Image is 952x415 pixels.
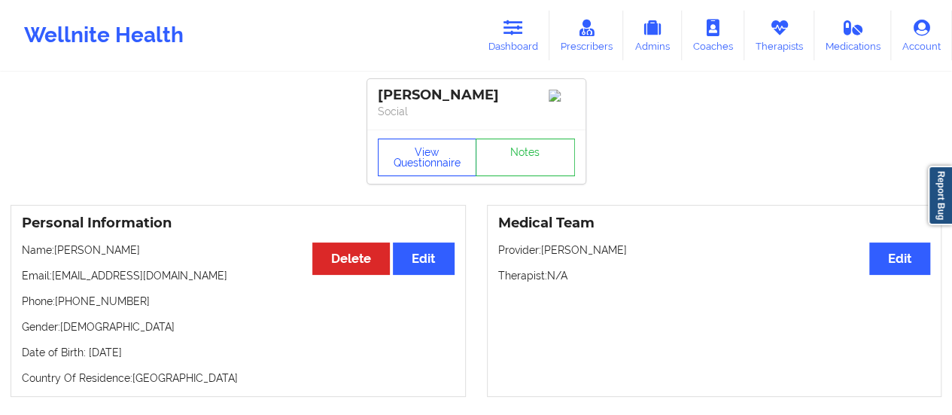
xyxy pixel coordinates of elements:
p: Gender: [DEMOGRAPHIC_DATA] [22,319,455,334]
p: Social [378,104,575,119]
h3: Medical Team [498,215,931,232]
button: Delete [312,243,390,275]
a: Prescribers [549,11,624,60]
a: Admins [623,11,682,60]
a: Report Bug [928,166,952,225]
a: Coaches [682,11,744,60]
img: Image%2Fplaceholer-image.png [549,90,575,102]
p: Date of Birth: [DATE] [22,345,455,360]
p: Name: [PERSON_NAME] [22,243,455,258]
button: Edit [393,243,454,275]
a: Notes [476,139,575,176]
p: Country Of Residence: [GEOGRAPHIC_DATA] [22,371,455,386]
a: Medications [814,11,892,60]
a: Account [891,11,952,60]
p: Therapist: N/A [498,268,931,283]
p: Phone: [PHONE_NUMBER] [22,294,455,309]
button: View Questionnaire [378,139,477,176]
a: Therapists [744,11,814,60]
p: Provider: [PERSON_NAME] [498,243,931,258]
button: Edit [869,243,930,275]
p: Email: [EMAIL_ADDRESS][DOMAIN_NAME] [22,268,455,283]
a: Dashboard [477,11,549,60]
h3: Personal Information [22,215,455,232]
div: [PERSON_NAME] [378,87,575,104]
